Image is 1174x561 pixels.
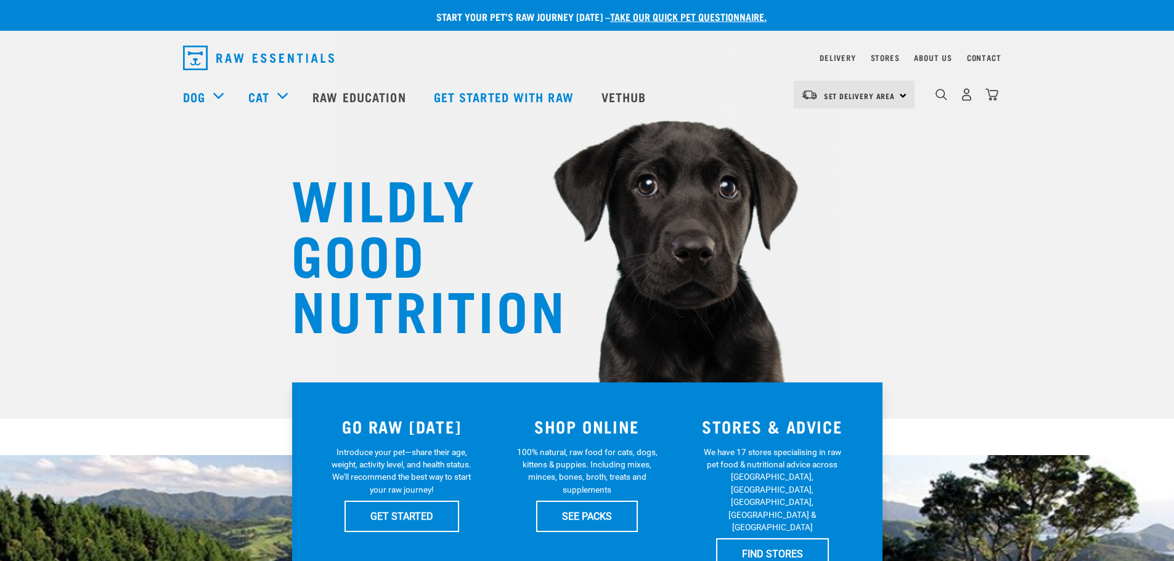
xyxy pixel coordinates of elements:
[291,169,538,336] h1: WILDLY GOOD NUTRITION
[329,446,474,496] p: Introduce your pet—share their age, weight, activity level, and health status. We'll recommend th...
[183,87,205,106] a: Dog
[248,87,269,106] a: Cat
[700,446,845,534] p: We have 17 stores specialising in raw pet food & nutritional advice across [GEOGRAPHIC_DATA], [GE...
[536,501,638,531] a: SEE PACKS
[820,55,855,60] a: Delivery
[985,88,998,101] img: home-icon@2x.png
[914,55,952,60] a: About Us
[515,446,659,496] p: 100% natural, raw food for cats, dogs, kittens & puppies. Including mixes, minces, bones, broth, ...
[960,88,973,101] img: user.png
[687,417,858,436] h3: STORES & ADVICE
[344,501,459,531] a: GET STARTED
[824,94,895,98] span: Set Delivery Area
[317,417,487,436] h3: GO RAW [DATE]
[801,89,818,100] img: van-moving.png
[967,55,1001,60] a: Contact
[173,41,1001,75] nav: dropdown navigation
[183,46,334,70] img: Raw Essentials Logo
[300,72,421,121] a: Raw Education
[871,55,900,60] a: Stores
[422,72,589,121] a: Get started with Raw
[610,14,767,19] a: take our quick pet questionnaire.
[502,417,672,436] h3: SHOP ONLINE
[936,89,947,100] img: home-icon-1@2x.png
[589,72,662,121] a: Vethub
